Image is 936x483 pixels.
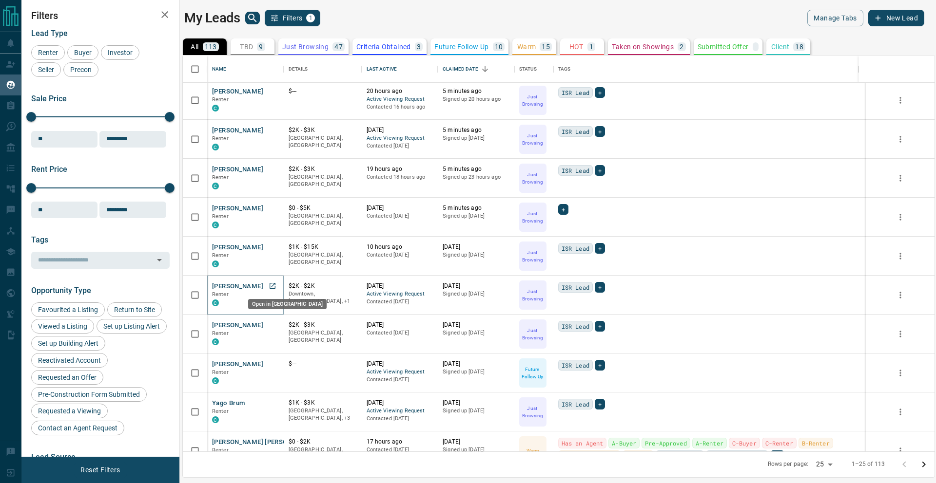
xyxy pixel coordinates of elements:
[595,282,605,293] div: +
[732,438,757,448] span: C-Buyer
[289,282,357,290] p: $2K - $2K
[802,438,830,448] span: B-Renter
[212,408,229,414] span: Renter
[595,360,605,371] div: +
[289,399,357,407] p: $1K - $3K
[443,173,509,181] p: Signed up 23 hours ago
[212,252,229,259] span: Renter
[514,56,553,83] div: Status
[562,166,589,175] span: ISR Lead
[698,43,749,50] p: Submitted Offer
[153,253,166,267] button: Open
[598,282,602,292] span: +
[367,407,433,415] span: Active Viewing Request
[71,49,95,56] span: Buyer
[562,243,589,253] span: ISR Lead
[562,438,604,448] span: Has an Agent
[97,319,167,334] div: Set up Listing Alert
[100,322,163,330] span: Set up Listing Alert
[207,56,284,83] div: Name
[367,243,433,251] p: 10 hours ago
[367,95,433,104] span: Active Viewing Request
[101,45,139,60] div: Investor
[562,88,589,97] span: ISR Lead
[807,10,863,26] button: Manage Tabs
[443,95,509,103] p: Signed up 20 hours ago
[212,105,219,111] div: condos.ca
[284,56,362,83] div: Details
[526,447,539,454] p: Warm
[598,321,602,331] span: +
[31,165,67,174] span: Rent Price
[35,306,101,314] span: Favourited a Listing
[443,321,509,329] p: [DATE]
[212,438,316,447] button: [PERSON_NAME] [PERSON_NAME]
[562,321,589,331] span: ISR Lead
[289,321,357,329] p: $2K - $3K
[212,447,229,453] span: Renter
[248,299,327,309] div: Open in [GEOGRAPHIC_DATA]
[212,96,229,103] span: Renter
[443,251,509,259] p: Signed up [DATE]
[35,339,102,347] span: Set up Building Alert
[367,329,433,337] p: Contacted [DATE]
[289,204,357,212] p: $0 - $5K
[35,424,121,432] span: Contact an Agent Request
[443,407,509,415] p: Signed up [DATE]
[31,62,61,77] div: Seller
[212,260,219,267] div: condos.ca
[367,282,433,290] p: [DATE]
[520,366,546,380] p: Future Follow Up
[765,438,793,448] span: C-Renter
[212,291,229,297] span: Renter
[520,405,546,419] p: Just Browsing
[367,134,433,143] span: Active Viewing Request
[542,43,550,50] p: 15
[569,43,584,50] p: HOT
[31,370,103,385] div: Requested an Offer
[768,460,809,468] p: Rows per page:
[35,390,143,398] span: Pre-Construction Form Submitted
[31,387,147,402] div: Pre-Construction Form Submitted
[334,43,343,50] p: 47
[35,356,104,364] span: Reactivated Account
[520,171,546,186] p: Just Browsing
[520,249,546,263] p: Just Browsing
[519,56,537,83] div: Status
[31,452,76,462] span: Lead Source
[289,212,357,227] p: [GEOGRAPHIC_DATA], [GEOGRAPHIC_DATA]
[520,132,546,147] p: Just Browsing
[367,142,433,150] p: Contacted [DATE]
[443,329,509,337] p: Signed up [DATE]
[31,302,105,317] div: Favourited a Listing
[212,321,263,330] button: [PERSON_NAME]
[63,62,98,77] div: Precon
[67,45,98,60] div: Buyer
[520,288,546,302] p: Just Browsing
[589,43,593,50] p: 1
[289,165,357,173] p: $2K - $3K
[893,132,908,147] button: more
[598,243,602,253] span: +
[770,450,784,461] div: +4
[31,353,108,368] div: Reactivated Account
[212,56,227,83] div: Name
[289,407,357,422] p: West End, Midtown | Central, Toronto
[367,290,433,298] span: Active Viewing Request
[893,405,908,419] button: more
[212,282,263,291] button: [PERSON_NAME]
[107,302,162,317] div: Return to Site
[893,288,908,302] button: more
[367,376,433,384] p: Contacted [DATE]
[212,338,219,345] div: condos.ca
[212,165,263,174] button: [PERSON_NAME]
[893,327,908,341] button: more
[438,56,514,83] div: Claimed Date
[598,399,602,409] span: +
[367,298,433,306] p: Contacted [DATE]
[367,204,433,212] p: [DATE]
[212,243,263,252] button: [PERSON_NAME]
[356,43,411,50] p: Criteria Obtained
[259,43,263,50] p: 9
[562,282,589,292] span: ISR Lead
